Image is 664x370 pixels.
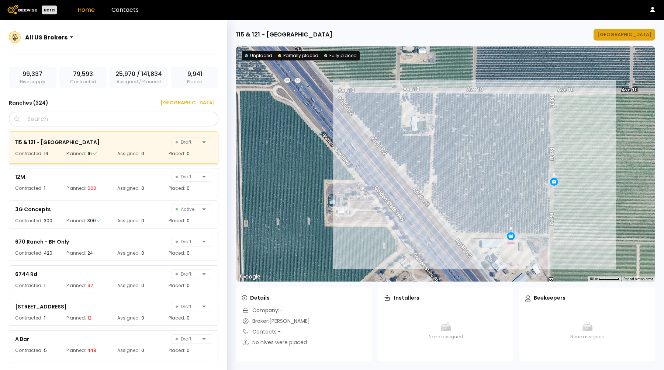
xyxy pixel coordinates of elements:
[117,282,140,289] span: Assigned:
[623,277,653,281] a: Report a map error
[15,237,69,246] div: 670 Ranch - BH Only
[594,29,655,41] button: [GEOGRAPHIC_DATA]
[23,70,42,78] span: 99,337
[15,205,51,214] div: 3G Concepts
[117,249,140,257] span: Assigned:
[242,294,270,301] div: Details
[15,335,29,343] div: A Bar
[117,347,140,354] span: Assigned:
[242,339,307,346] div: No hives were placed
[15,138,100,147] div: 115 & 121 - [GEOGRAPHIC_DATA]
[44,185,45,192] div: 1
[15,217,42,224] span: Contracted:
[187,150,190,157] div: 0
[238,272,262,282] a: Open this area in Google Maps (opens a new window)
[384,294,419,301] div: Installers
[44,347,47,354] div: 5
[44,249,52,257] div: 420
[242,317,310,325] div: Broker: [PERSON_NAME]
[187,185,190,192] div: 0
[155,99,215,107] div: [GEOGRAPHIC_DATA]
[66,150,86,157] span: Planned:
[141,217,144,224] div: 0
[152,97,218,109] button: [GEOGRAPHIC_DATA]
[242,307,282,314] div: Company: -
[525,307,649,355] div: None assigned
[141,347,144,354] div: 0
[141,185,144,192] div: 0
[169,282,185,289] span: Placed:
[169,185,185,192] span: Placed:
[87,282,93,289] div: 92
[187,314,190,322] div: 0
[110,67,168,88] div: Assigned / Planned
[66,217,86,224] span: Planned:
[117,314,140,322] span: Assigned:
[187,70,202,78] span: 9,941
[15,314,42,322] span: Contracted:
[176,172,199,181] span: Draft
[66,314,86,322] span: Planned:
[87,150,92,157] div: 16
[169,217,185,224] span: Placed:
[87,249,93,257] div: 24
[117,217,140,224] span: Assigned:
[117,185,140,192] span: Assigned:
[15,282,42,289] span: Contracted:
[236,30,332,39] div: 115 & 121 - [GEOGRAPHIC_DATA]
[171,67,218,88] div: Placed
[169,249,185,257] span: Placed:
[553,172,555,177] div: 8
[117,150,140,157] span: Assigned:
[169,150,185,157] span: Placed:
[25,33,68,42] div: All US Brokers
[590,277,598,281] span: 50 m
[278,52,318,59] div: Partially placed
[59,67,107,88] div: Contracted
[87,217,96,224] div: 300
[238,272,262,282] img: Google
[15,270,37,279] div: 6744 Rd
[44,282,45,289] div: 1
[42,6,57,14] div: Beta
[77,6,95,14] a: Home
[66,249,86,257] span: Planned:
[169,347,185,354] span: Placed:
[187,249,190,257] div: 0
[44,217,52,224] div: 300
[597,31,651,38] div: [GEOGRAPHIC_DATA]
[176,270,199,279] span: Draft
[176,237,199,246] span: Draft
[15,150,42,157] span: Contracted:
[15,347,42,354] span: Contracted:
[66,347,86,354] span: Planned:
[66,185,86,192] span: Planned:
[15,302,67,311] div: [STREET_ADDRESS]
[87,314,91,322] div: 12
[15,185,42,192] span: Contracted:
[525,294,566,301] div: Beekeepers
[115,70,162,78] span: 25,970 / 141,834
[510,226,512,231] div: 8
[7,5,37,14] img: Beewise logo
[9,98,48,108] h3: Ranches ( 324 )
[141,314,144,322] div: 0
[245,52,272,59] div: Unplaced
[141,150,144,157] div: 0
[73,70,93,78] span: 79,593
[176,138,199,147] span: Draft
[176,335,199,343] span: Draft
[44,150,48,157] div: 16
[87,347,96,354] div: 448
[187,347,190,354] div: 0
[169,314,185,322] span: Placed:
[384,307,508,355] div: None assigned
[176,205,199,214] span: Active
[15,172,25,181] div: 12M
[141,249,144,257] div: 0
[44,314,45,322] div: 1
[187,282,190,289] div: 0
[111,6,139,14] a: Contacts
[187,217,190,224] div: 0
[176,302,199,311] span: Draft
